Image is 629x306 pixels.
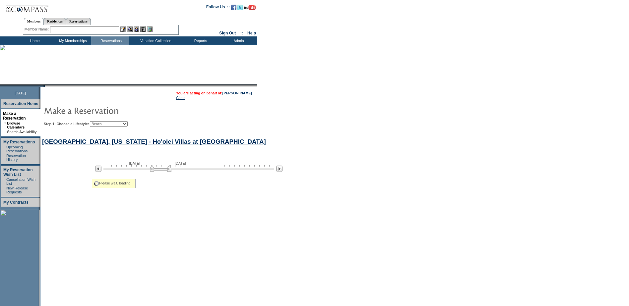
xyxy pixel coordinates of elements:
[44,104,176,117] img: pgTtlMakeReservation.gif
[129,36,181,45] td: Vacation Collection
[5,178,6,185] td: ·
[7,130,36,134] a: Search Availability
[176,91,252,95] span: You are acting on behalf of:
[5,186,6,194] td: ·
[231,5,236,10] img: Become our fan on Facebook
[3,200,29,205] a: My Contracts
[42,138,266,145] a: [GEOGRAPHIC_DATA], [US_STATE] - Ho'olei Villas at [GEOGRAPHIC_DATA]
[6,186,28,194] a: New Release Requests
[244,5,256,10] img: Subscribe to our YouTube Channel
[219,36,257,45] td: Admin
[3,140,35,144] a: My Reservations
[92,179,136,188] div: Please wait, loading...
[4,130,6,134] td: ·
[175,161,186,165] span: [DATE]
[206,4,230,12] td: Follow Us ::
[66,18,91,25] a: Reservations
[140,26,146,32] img: Reservations
[3,168,33,177] a: My Reservation Wish List
[5,145,6,153] td: ·
[127,26,133,32] img: View
[15,91,26,95] span: [DATE]
[24,18,44,25] a: Members
[3,111,26,121] a: Make a Reservation
[4,121,6,125] b: »
[231,7,236,11] a: Become our fan on Facebook
[129,161,140,165] span: [DATE]
[237,5,243,10] img: Follow us on Twitter
[5,154,6,162] td: ·
[237,7,243,11] a: Follow us on Twitter
[7,121,25,129] a: Browse Calendars
[42,84,45,87] img: promoShadowLeftCorner.gif
[120,26,126,32] img: b_edit.gif
[276,166,283,172] img: Next
[147,26,153,32] img: b_calculator.gif
[219,31,236,35] a: Sign Out
[3,101,38,106] a: Reservation Home
[240,31,243,35] span: ::
[134,26,139,32] img: Impersonate
[244,7,256,11] a: Subscribe to our YouTube Channel
[44,18,66,25] a: Residences
[25,26,50,32] div: Member Name:
[6,178,35,185] a: Cancellation Wish List
[95,166,101,172] img: Previous
[15,36,53,45] td: Home
[181,36,219,45] td: Reports
[53,36,91,45] td: My Memberships
[222,91,252,95] a: [PERSON_NAME]
[6,154,26,162] a: Reservation History
[247,31,256,35] a: Help
[176,96,185,100] a: Clear
[91,36,129,45] td: Reservations
[6,145,28,153] a: Upcoming Reservations
[94,181,99,186] img: spinner2.gif
[44,122,89,126] b: Step 1: Choose a Lifestyle:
